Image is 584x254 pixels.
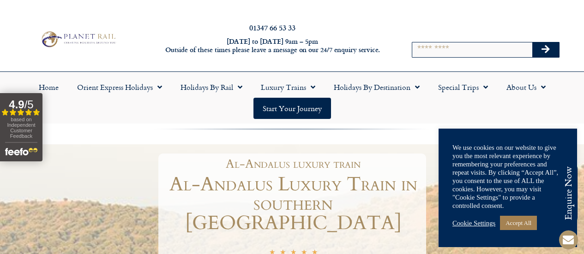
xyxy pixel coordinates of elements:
a: Holidays by Rail [171,77,252,98]
a: About Us [497,77,555,98]
a: Holidays by Destination [325,77,429,98]
nav: Menu [5,77,579,119]
h6: [DATE] to [DATE] 9am – 5pm Outside of these times please leave a message on our 24/7 enquiry serv... [158,37,387,54]
img: Planet Rail Train Holidays Logo [38,30,118,49]
h1: Al-Andalus luxury train [165,158,421,170]
a: Luxury Trains [252,77,325,98]
a: Special Trips [429,77,497,98]
a: Start your Journey [253,98,331,119]
a: Home [30,77,68,98]
a: Accept All [500,216,537,230]
button: Search [532,42,559,57]
a: Orient Express Holidays [68,77,171,98]
a: Cookie Settings [452,219,495,227]
h1: Al-Andalus Luxury Train in southern [GEOGRAPHIC_DATA] [161,175,426,233]
div: We use cookies on our website to give you the most relevant experience by remembering your prefer... [452,143,563,210]
a: 01347 66 53 33 [249,22,295,33]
